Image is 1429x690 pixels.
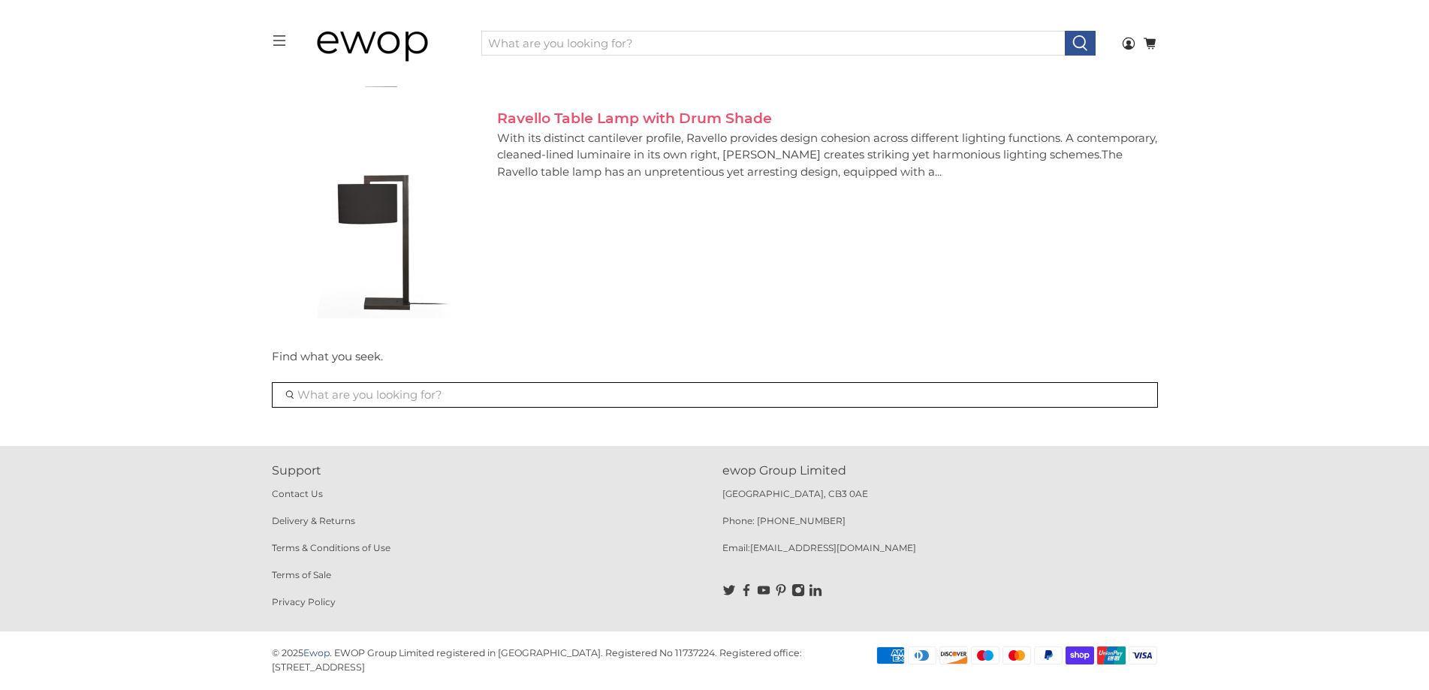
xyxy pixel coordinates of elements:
input: What are you looking for? [481,31,1066,56]
a: Terms of Sale [272,569,331,580]
p: Find what you seek. [272,348,1158,366]
p: ewop Group Limited [722,462,1158,480]
a: Ravello Table Lamp with Drum Shade [497,110,772,127]
a: Ewop [303,647,330,658]
p: With its distinct cantilever profile, Ravello provides design cohesion across different lighting ... [497,130,1158,181]
a: Contact Us [272,488,323,499]
p: Phone: [PHONE_NUMBER] [722,514,1158,541]
p: Support [272,462,707,480]
a: Terms & Conditions of Use [272,542,390,553]
input: What are you looking for? [272,382,1158,408]
a: Privacy Policy [272,596,336,607]
p: © 2025 . [272,647,332,658]
a: Delivery & Returns [272,515,355,526]
a: [EMAIL_ADDRESS][DOMAIN_NAME] [750,542,916,553]
p: EWOP Group Limited registered in [GEOGRAPHIC_DATA]. Registered No 11737224. Registered office: [S... [272,647,802,673]
img: Astro Lighting Office Bronze Ravello Table Lamp with Black Drum Shade [272,108,482,318]
p: [GEOGRAPHIC_DATA], CB3 0AE [722,487,1158,514]
p: Email: [722,541,1158,568]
